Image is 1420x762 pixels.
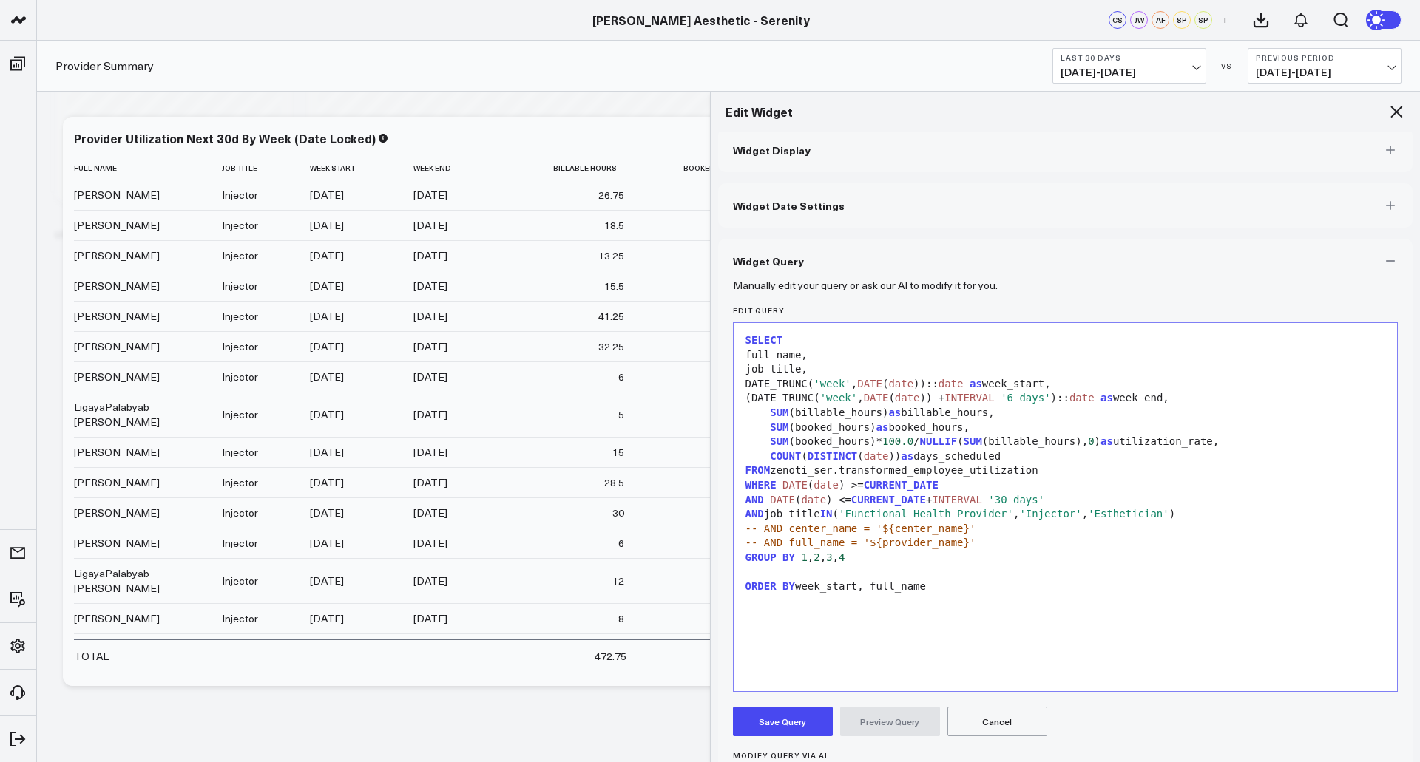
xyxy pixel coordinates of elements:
button: Previous Period[DATE]-[DATE] [1248,48,1402,84]
div: UTILIZATION [55,217,110,251]
span: DATE [782,479,808,491]
div: (booked_hours) booked_hours, [741,421,1390,435]
span: SELECT [745,334,783,346]
span: INTERVAL [944,392,994,404]
b: Last 30 Days [1061,53,1198,62]
span: 'week' [814,378,851,389]
span: NULLIF [920,435,958,447]
div: [DATE] [413,279,447,293]
span: date [939,378,964,389]
div: (booked_hours)* / ( (billable_hours), ) utilization_rate, [741,435,1390,449]
div: [PERSON_NAME] [74,279,160,293]
span: SUM [964,435,982,447]
div: [DATE] [413,475,447,490]
div: [DATE] [413,407,447,422]
div: Injector [222,279,258,293]
div: [DATE] [310,309,344,324]
div: 26.75 [598,188,624,203]
span: 'Esthetician' [1088,508,1169,520]
label: Modify Query via AI [733,751,1399,760]
span: Widget Date Settings [733,200,845,211]
span: Widget Display [733,144,811,156]
span: AND [745,508,764,520]
span: CURRENT_DATE [851,494,926,506]
div: 6 [618,536,624,551]
span: '6 days' [1001,392,1050,404]
div: 6 [618,370,624,384]
span: 'week' [820,392,858,404]
div: [DATE] [413,339,447,354]
span: date [895,392,920,404]
span: BY [782,580,795,592]
div: [PERSON_NAME] [74,536,160,551]
div: SP [1194,11,1212,29]
span: as [970,378,982,389]
button: Save Query [733,707,833,736]
div: 15.5 [604,279,624,293]
div: TOTAL [74,649,109,664]
span: INTERVAL [932,494,981,506]
div: [DATE] [413,445,447,460]
div: 472.75 [595,649,626,664]
div: week_start, full_name [741,579,1390,594]
span: [DATE] - [DATE] [1061,67,1198,78]
div: [PERSON_NAME] [74,248,160,263]
div: [PERSON_NAME] [74,218,160,233]
div: [DATE] [413,248,447,263]
div: 32.25 [598,339,624,354]
th: Week Start [310,156,413,180]
span: date [814,479,839,491]
div: Injector [222,445,258,460]
span: 2 [814,551,819,563]
span: WHERE [745,479,777,491]
div: LigayaPalabyab [PERSON_NAME] [74,400,209,429]
span: -- AND full_name = '${provider_name}' [745,537,976,548]
div: JW [1130,11,1148,29]
span: 4 [839,551,845,563]
div: [DATE] [413,611,447,626]
span: as [1100,392,1113,404]
button: Cancel [947,707,1047,736]
div: 18.5 [604,218,624,233]
div: [DATE] [310,574,344,588]
span: date [888,378,913,389]
span: CURRENT_DATE [864,479,939,491]
label: Edit Query [733,306,1399,315]
div: Injector [222,407,258,422]
div: Injector [222,536,258,551]
a: [PERSON_NAME] Aesthetic - Serenity [592,12,810,28]
div: [DATE] [310,188,344,203]
h2: Edit Widget [726,103,1388,120]
span: 'Injector' [1019,508,1081,520]
div: [PERSON_NAME] [74,339,160,354]
div: , , , [741,551,1390,565]
button: Last 30 Days[DATE]-[DATE] [1052,48,1206,84]
div: Injector [222,574,258,588]
span: date [1069,392,1095,404]
span: DATE [857,378,882,389]
span: as [888,406,901,418]
div: [DATE] [310,407,344,422]
div: [DATE] [310,536,344,551]
div: LigayaPalabyab [PERSON_NAME] [74,566,209,596]
span: 1 [801,551,807,563]
span: as [1100,435,1113,447]
div: Injector [222,611,258,626]
span: SUM [770,406,788,418]
span: SUM [770,435,788,447]
div: Injector [222,506,258,520]
div: 8 [618,611,624,626]
div: job_title ( , , ) [741,507,1390,522]
div: 28.5 [604,475,624,490]
div: [DATE] [310,248,344,263]
span: date [864,450,889,462]
div: AF [1152,11,1169,29]
button: + [1216,11,1234,29]
span: DATE [770,494,795,506]
div: [PERSON_NAME] [74,370,160,384]
div: Injector [222,188,258,203]
div: [PERSON_NAME] [74,445,160,460]
div: [PERSON_NAME] [74,309,160,324]
span: '30 days' [988,494,1044,506]
button: Preview Query [840,707,940,736]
